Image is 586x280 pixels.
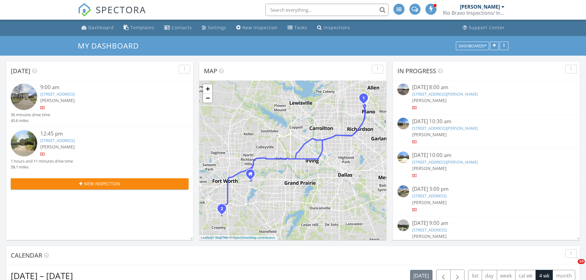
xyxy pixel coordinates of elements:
[203,84,212,93] a: Zoom in
[242,25,278,30] div: New Inspection
[397,185,409,197] img: streetview
[565,259,580,274] iframe: Intercom live chat
[364,98,367,101] div: 3101 Cornflower Dr, Plano, TX 75075
[397,219,409,231] img: streetview
[11,118,50,124] div: 45.6 miles
[11,84,189,124] a: 9:00 am [STREET_ADDRESS] [PERSON_NAME] 56 minutes drive time 45.6 miles
[397,84,575,111] a: [DATE] 8:00 am [STREET_ADDRESS][PERSON_NAME] [PERSON_NAME]
[397,152,409,163] img: streetview
[208,25,226,30] div: Settings
[412,185,560,193] div: [DATE] 3:00 pm
[315,22,353,34] a: Inspections
[412,125,478,131] a: [STREET_ADDRESS][PERSON_NAME]
[412,132,447,137] span: [PERSON_NAME]
[397,118,575,145] a: [DATE] 10:30 am [STREET_ADDRESS][PERSON_NAME] [PERSON_NAME]
[11,130,37,156] img: streetview
[460,4,500,10] div: [PERSON_NAME]
[40,84,174,91] div: 9:00 am
[412,97,447,103] span: [PERSON_NAME]
[459,44,486,48] div: Dashboards
[78,41,144,51] a: My Dashboard
[96,3,146,16] span: SPECTORA
[412,227,447,233] a: [STREET_ADDRESS]
[397,219,575,247] a: [DATE] 9:00 am [STREET_ADDRESS] [PERSON_NAME]
[11,158,73,164] div: 1 hours and 11 minutes drive time
[11,67,30,75] span: [DATE]
[412,199,447,205] span: [PERSON_NAME]
[412,84,560,91] div: [DATE] 8:00 am
[11,84,37,110] img: streetview
[412,233,447,239] span: [PERSON_NAME]
[397,84,409,95] img: streetview
[443,10,504,16] div: Rio Bravo Inspections/ Inspectify Pro
[201,236,211,239] a: Leaflet
[40,130,174,138] div: 12:45 pm
[79,22,116,34] a: Dashboard
[11,130,189,170] a: 12:45 pm [STREET_ADDRESS] [PERSON_NAME] 1 hours and 11 minutes drive time 58.1 miles
[162,22,194,34] a: Contacts
[456,41,489,50] button: Dashboards
[78,8,146,21] a: SPECTORA
[469,25,505,30] div: Support Center
[11,164,73,170] div: 58.1 miles
[578,259,585,264] span: 10
[397,185,575,213] a: [DATE] 3:00 pm [STREET_ADDRESS] [PERSON_NAME]
[285,22,310,34] a: Tasks
[412,118,560,125] div: [DATE] 10:30 am
[40,144,75,150] span: [PERSON_NAME]
[362,96,365,101] i: 1
[11,178,189,189] button: New Inspection
[212,236,229,239] a: © MapTiler
[412,219,560,227] div: [DATE] 9:00 am
[412,159,478,165] a: [STREET_ADDRESS][PERSON_NAME]
[412,165,447,171] span: [PERSON_NAME]
[84,180,120,187] span: New Inspection
[460,22,507,34] a: Support Center
[11,251,42,259] span: Calendar
[294,25,307,30] div: Tasks
[250,174,254,177] div: 6447 Franwood Terrace, Fort Worth TX 76112
[121,22,157,34] a: Templates
[221,207,223,211] i: 2
[324,25,350,30] div: Inspections
[397,152,575,179] a: [DATE] 10:00 am [STREET_ADDRESS][PERSON_NAME] [PERSON_NAME]
[40,97,75,103] span: [PERSON_NAME]
[397,67,436,75] span: In Progress
[199,22,229,34] a: Settings
[172,25,192,30] div: Contacts
[265,4,389,16] input: Search everything...
[412,152,560,159] div: [DATE] 10:00 am
[40,91,75,97] a: [STREET_ADDRESS]
[40,138,75,143] a: [STREET_ADDRESS]
[130,25,154,30] div: Templates
[203,93,212,103] a: Zoom out
[204,67,217,75] span: Map
[412,91,478,97] a: [STREET_ADDRESS][PERSON_NAME]
[199,235,277,240] div: |
[234,22,280,34] a: New Inspection
[88,25,114,30] div: Dashboard
[11,112,50,118] div: 56 minutes drive time
[412,193,447,199] a: [STREET_ADDRESS]
[397,118,409,129] img: streetview
[229,236,275,239] a: © OpenStreetMap contributors
[78,3,91,17] img: The Best Home Inspection Software - Spectora
[222,208,225,212] div: 1817 Lincolnshire Way, Fort Worth, TX 76134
